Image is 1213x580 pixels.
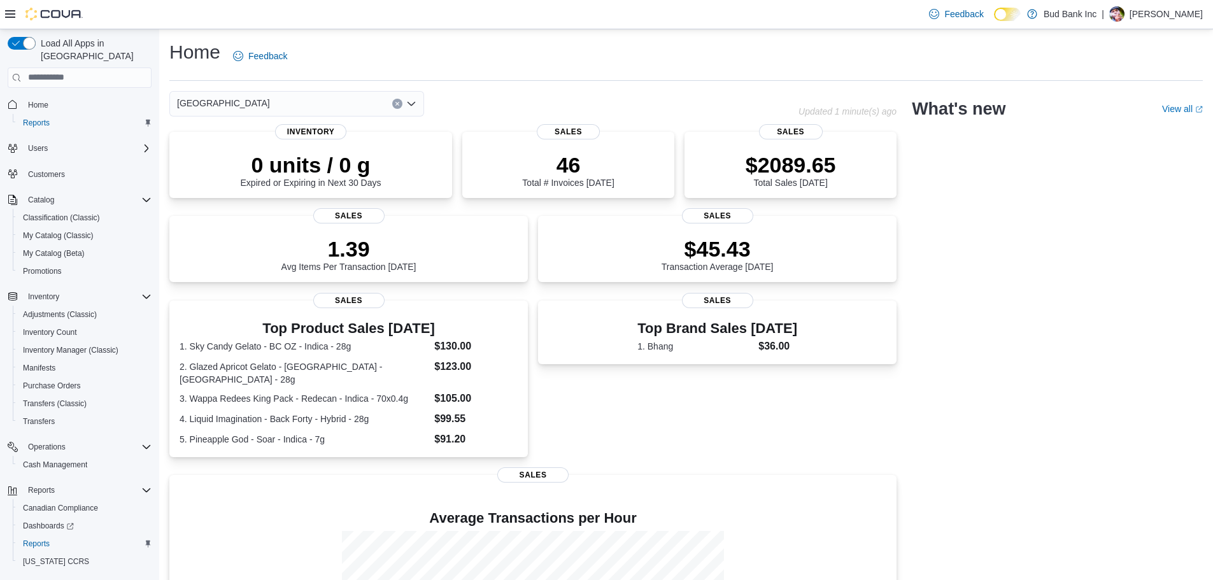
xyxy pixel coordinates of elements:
button: Inventory [3,288,157,306]
span: Customers [28,169,65,180]
span: [US_STATE] CCRS [23,556,89,567]
button: Manifests [13,359,157,377]
button: Catalog [3,191,157,209]
span: Catalog [23,192,152,208]
p: Bud Bank Inc [1044,6,1096,22]
dt: 3. Wappa Redees King Pack - Redecan - Indica - 70x0.4g [180,392,429,405]
span: Inventory Count [18,325,152,340]
button: Users [23,141,53,156]
button: Reports [23,483,60,498]
a: Promotions [18,264,67,279]
button: Transfers [13,413,157,430]
button: Operations [23,439,71,455]
button: Customers [3,165,157,183]
button: Classification (Classic) [13,209,157,227]
span: Cash Management [18,457,152,472]
span: My Catalog (Classic) [23,230,94,241]
div: Darren Lopes [1109,6,1124,22]
span: Sales [313,208,385,223]
span: Catalog [28,195,54,205]
span: [GEOGRAPHIC_DATA] [177,95,270,111]
a: Inventory Count [18,325,82,340]
span: Sales [313,293,385,308]
a: [US_STATE] CCRS [18,554,94,569]
span: Home [23,97,152,113]
a: Transfers [18,414,60,429]
dd: $91.20 [434,432,518,447]
span: Inventory [23,289,152,304]
p: 0 units / 0 g [241,152,381,178]
span: Load All Apps in [GEOGRAPHIC_DATA] [36,37,152,62]
dd: $123.00 [434,359,518,374]
button: Reports [13,535,157,553]
h1: Home [169,39,220,65]
span: Operations [23,439,152,455]
span: My Catalog (Beta) [23,248,85,258]
span: Transfers (Classic) [23,399,87,409]
a: Adjustments (Classic) [18,307,102,322]
a: Feedback [924,1,988,27]
button: Clear input [392,99,402,109]
span: Transfers [18,414,152,429]
span: Dashboards [18,518,152,534]
h4: Average Transactions per Hour [180,511,886,526]
span: Transfers [23,416,55,427]
button: Inventory [23,289,64,304]
div: Total # Invoices [DATE] [522,152,614,188]
span: Reports [23,483,152,498]
span: Home [28,100,48,110]
a: My Catalog (Beta) [18,246,90,261]
span: Operations [28,442,66,452]
dd: $130.00 [434,339,518,354]
span: Inventory Count [23,327,77,337]
dt: 1. Bhang [637,340,753,353]
span: My Catalog (Beta) [18,246,152,261]
a: Dashboards [13,517,157,535]
button: Cash Management [13,456,157,474]
h3: Top Brand Sales [DATE] [637,321,797,336]
a: Dashboards [18,518,79,534]
span: Sales [497,467,569,483]
a: Classification (Classic) [18,210,105,225]
p: 46 [522,152,614,178]
button: Home [3,95,157,114]
span: Users [28,143,48,153]
span: Users [23,141,152,156]
a: Reports [18,115,55,131]
dd: $36.00 [758,339,797,354]
button: My Catalog (Beta) [13,244,157,262]
div: Avg Items Per Transaction [DATE] [281,236,416,272]
a: Canadian Compliance [18,500,103,516]
span: Inventory [28,292,59,302]
button: [US_STATE] CCRS [13,553,157,570]
span: Promotions [18,264,152,279]
h3: Top Product Sales [DATE] [180,321,518,336]
button: Catalog [23,192,59,208]
button: Reports [3,481,157,499]
div: Expired or Expiring in Next 30 Days [241,152,381,188]
p: 1.39 [281,236,416,262]
button: Reports [13,114,157,132]
p: Updated 1 minute(s) ago [798,106,897,117]
span: Reports [18,115,152,131]
a: View allExternal link [1162,104,1203,114]
button: Operations [3,438,157,456]
span: Cash Management [23,460,87,470]
span: Canadian Compliance [18,500,152,516]
span: Sales [682,208,753,223]
button: Inventory Count [13,323,157,341]
span: Canadian Compliance [23,503,98,513]
a: Home [23,97,53,113]
span: Washington CCRS [18,554,152,569]
svg: External link [1195,106,1203,113]
a: Purchase Orders [18,378,86,393]
input: Dark Mode [994,8,1021,21]
span: Inventory Manager (Classic) [23,345,118,355]
button: My Catalog (Classic) [13,227,157,244]
button: Inventory Manager (Classic) [13,341,157,359]
span: Feedback [248,50,287,62]
span: Reports [28,485,55,495]
span: Feedback [944,8,983,20]
span: Reports [23,118,50,128]
button: Canadian Compliance [13,499,157,517]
